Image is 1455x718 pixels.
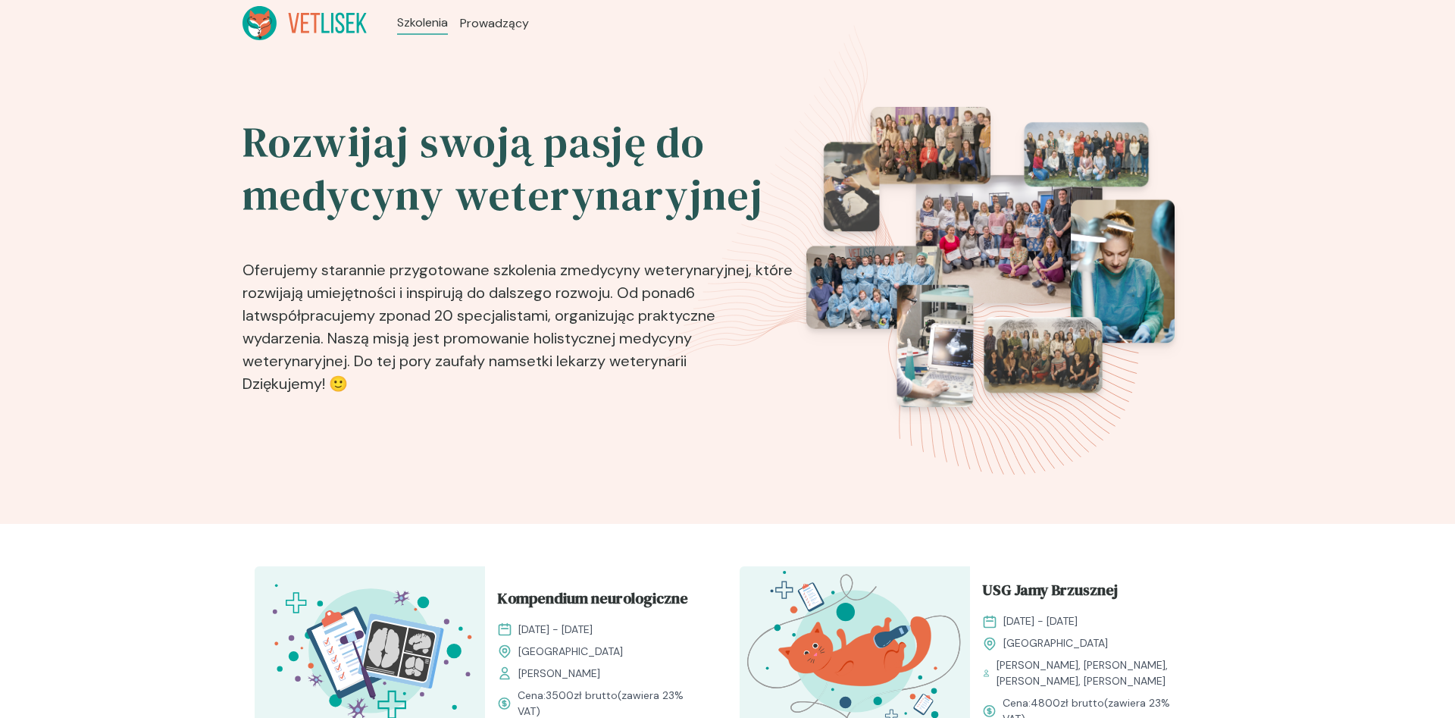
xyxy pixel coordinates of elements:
[568,260,749,280] b: medycyny weterynaryjnej
[386,306,548,325] b: ponad 20 specjalistami
[982,578,1188,607] a: USG Jamy Brzusznej
[518,644,623,660] span: [GEOGRAPHIC_DATA]
[460,14,529,33] a: Prowadzący
[1003,635,1108,651] span: [GEOGRAPHIC_DATA]
[1031,696,1104,710] span: 4800 zł brutto
[518,666,600,682] span: [PERSON_NAME]
[497,587,688,616] span: Kompendium neurologiczne
[397,14,448,32] a: Szkolenia
[497,587,703,616] a: Kompendium neurologiczne
[518,622,593,638] span: [DATE] - [DATE]
[806,107,1175,407] img: eventsPhotosRoll2.png
[982,578,1118,607] span: USG Jamy Brzusznej
[1003,613,1078,629] span: [DATE] - [DATE]
[546,688,618,702] span: 3500 zł brutto
[519,351,687,371] b: setki lekarzy weterynarii
[242,234,796,401] p: Oferujemy starannie przygotowane szkolenia z , które rozwijają umiejętności i inspirują do dalsze...
[997,657,1188,689] span: [PERSON_NAME], [PERSON_NAME], [PERSON_NAME], [PERSON_NAME]
[242,116,796,222] h2: Rozwijaj swoją pasję do medycyny weterynaryjnej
